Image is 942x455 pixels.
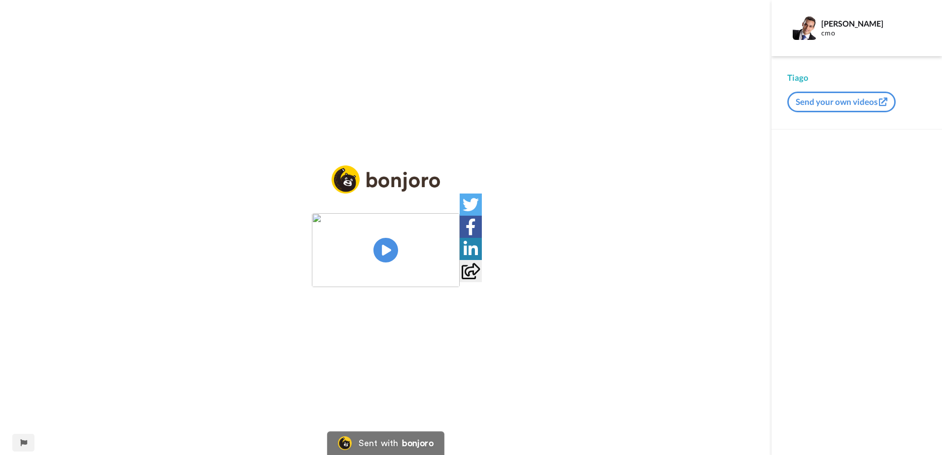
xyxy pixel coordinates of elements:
img: 240920a8-b057-4555-8547-e9c6f2d749bf.jpg [312,213,460,287]
img: Profile Image [793,16,816,40]
div: Tiago [787,72,926,84]
img: logo_full.png [332,165,440,194]
a: Bonjoro LogoSent withbonjoro [327,431,444,455]
button: Send your own videos [787,92,896,112]
div: [PERSON_NAME] [821,19,926,28]
div: Sent with [359,439,398,448]
div: cmo [821,29,926,37]
img: Bonjoro Logo [338,436,352,450]
div: bonjoro [402,439,434,448]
